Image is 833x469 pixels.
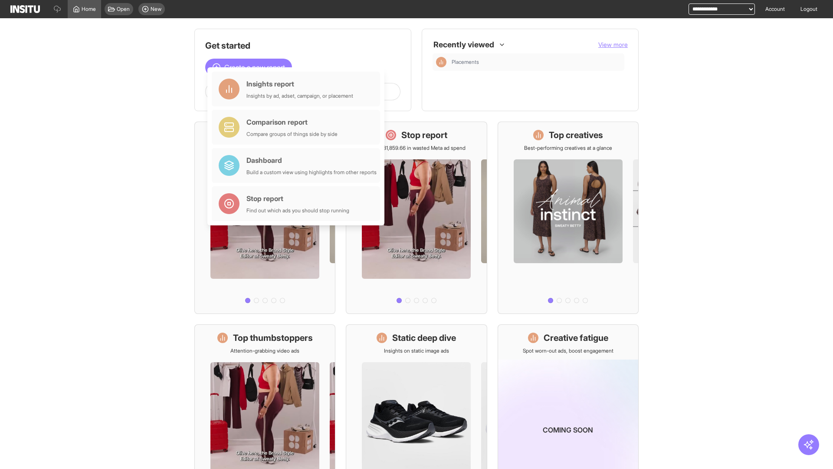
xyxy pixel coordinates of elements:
[117,6,130,13] span: Open
[246,155,377,165] div: Dashboard
[598,40,628,49] button: View more
[401,129,447,141] h1: Stop report
[384,347,449,354] p: Insights on static image ads
[205,59,292,76] button: Create a new report
[246,169,377,176] div: Build a custom view using highlights from other reports
[194,122,335,314] a: What's live nowSee all active ads instantly
[246,131,338,138] div: Compare groups of things side by side
[151,6,161,13] span: New
[246,207,349,214] div: Find out which ads you should stop running
[246,79,353,89] div: Insights report
[436,57,446,67] div: Insights
[205,40,400,52] h1: Get started
[246,117,338,127] div: Comparison report
[524,145,612,152] p: Best-performing creatives at a glance
[233,332,313,344] h1: Top thumbstoppers
[452,59,479,66] span: Placements
[224,62,285,73] span: Create a new report
[598,41,628,48] span: View more
[346,122,487,314] a: Stop reportSave £31,859.66 in wasted Meta ad spend
[392,332,456,344] h1: Static deep dive
[452,59,621,66] span: Placements
[230,347,299,354] p: Attention-grabbing video ads
[549,129,603,141] h1: Top creatives
[246,193,349,204] div: Stop report
[82,6,96,13] span: Home
[246,92,353,99] div: Insights by ad, adset, campaign, or placement
[367,145,466,152] p: Save £31,859.66 in wasted Meta ad spend
[10,5,40,13] img: Logo
[498,122,639,314] a: Top creativesBest-performing creatives at a glance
